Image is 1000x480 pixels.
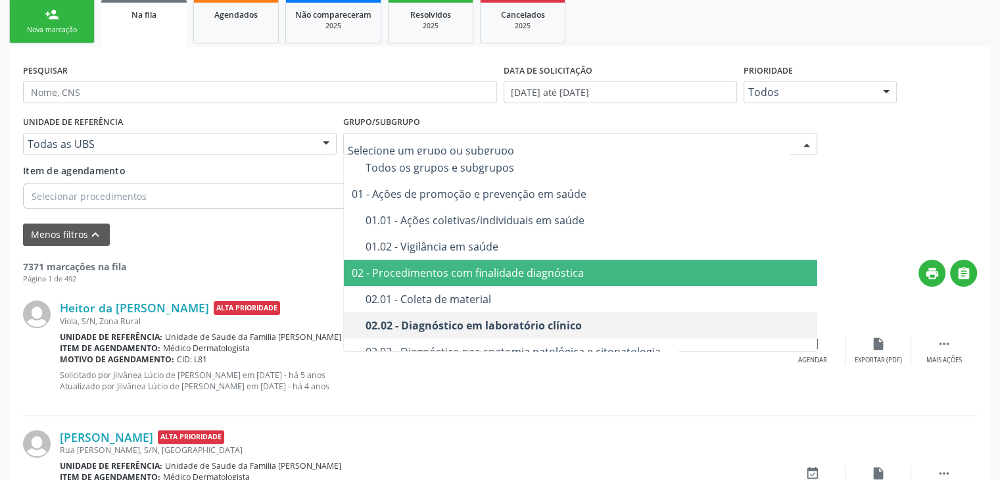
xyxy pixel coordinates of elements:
input: Selecione um grupo ou subgrupo [348,137,790,164]
span: Não compareceram [295,9,371,20]
span: Todos [748,85,870,99]
label: Prioridade [744,60,793,81]
div: 01.02 - Vigilância em saúde [366,241,810,252]
div: person_add [45,7,59,22]
div: 2025 [295,21,371,31]
span: Todas as UBS [28,137,310,151]
div: 2025 [490,21,556,31]
span: Na fila [131,9,156,20]
span: Item de agendamento [23,164,126,177]
span: Alta Prioridade [158,430,224,444]
div: Todos os grupos e subgrupos [366,162,810,173]
a: [PERSON_NAME] [60,430,153,444]
div: Agendar [798,356,827,365]
div: Exportar (PDF) [855,356,902,365]
div: 02 - Procedimentos com finalidade diagnóstica [352,268,810,278]
label: Grupo/Subgrupo [343,112,420,133]
b: Unidade de referência: [60,460,162,471]
div: 02.02 - Diagnóstico em laboratório clínico [366,320,810,331]
span: Agendados [214,9,258,20]
img: img [23,430,51,458]
span: Cancelados [501,9,545,20]
i: insert_drive_file [871,337,886,351]
div: Mais ações [926,356,962,365]
i: print [925,266,940,281]
div: 02.01 - Coleta de material [366,294,810,304]
button: print [918,260,945,287]
div: 2025 [398,21,464,31]
label: DATA DE SOLICITAÇÃO [504,60,592,81]
i:  [937,337,951,351]
label: PESQUISAR [23,60,68,81]
input: Nome, CNS [23,81,497,103]
div: Rua [PERSON_NAME], S/N, [GEOGRAPHIC_DATA] [60,444,780,456]
i:  [957,266,971,281]
div: Nova marcação [19,25,85,35]
div: 01 - Ações de promoção e prevenção em saúde [352,189,810,199]
span: Selecionar procedimentos [32,189,147,203]
button:  [950,260,977,287]
div: 02.03 - Diagnóstico por anatomia patológica e citopatologia [366,347,810,357]
span: Unidade de Saude da Familia [PERSON_NAME] [165,460,341,471]
span: Resolvidos [410,9,451,20]
label: UNIDADE DE REFERÊNCIA [23,112,123,133]
div: 01.01 - Ações coletivas/individuais em saúde [366,215,810,226]
input: Selecione um intervalo [504,81,737,103]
